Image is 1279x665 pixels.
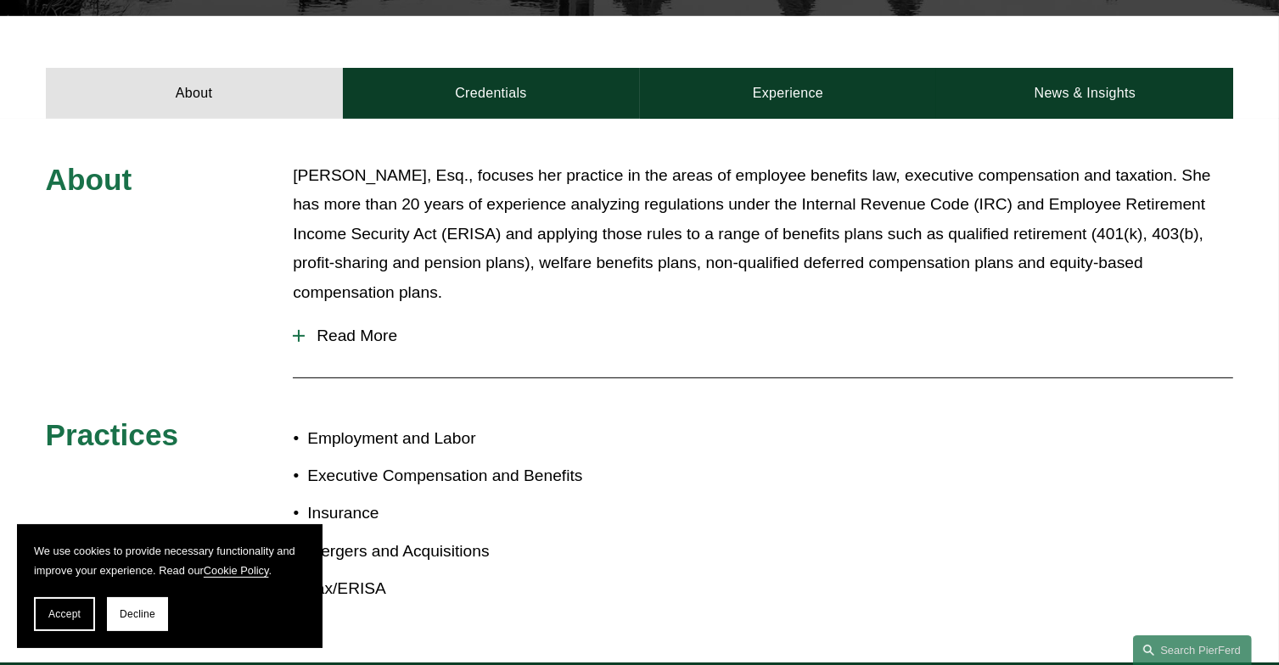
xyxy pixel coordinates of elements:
span: Accept [48,608,81,620]
span: About [46,163,132,196]
a: About [46,68,343,119]
p: [PERSON_NAME], Esq., focuses her practice in the areas of employee benefits law, executive compen... [293,161,1233,308]
span: Practices [46,418,179,451]
button: Accept [34,597,95,631]
a: Search this site [1133,635,1252,665]
span: Decline [120,608,155,620]
p: Executive Compensation and Benefits [307,461,639,491]
p: Tax/ERISA [307,574,639,604]
p: Employment and Labor [307,424,639,454]
p: We use cookies to provide necessary functionality and improve your experience. Read our . [34,541,306,580]
p: Insurance [307,499,639,528]
button: Read More [293,314,1233,358]
span: Read More [305,327,1233,345]
section: Cookie banner [17,524,323,648]
a: Credentials [343,68,640,119]
a: Experience [640,68,937,119]
a: News & Insights [936,68,1233,119]
p: Mergers and Acquisitions [307,537,639,567]
a: Cookie Policy [204,564,269,577]
button: Decline [107,597,168,631]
